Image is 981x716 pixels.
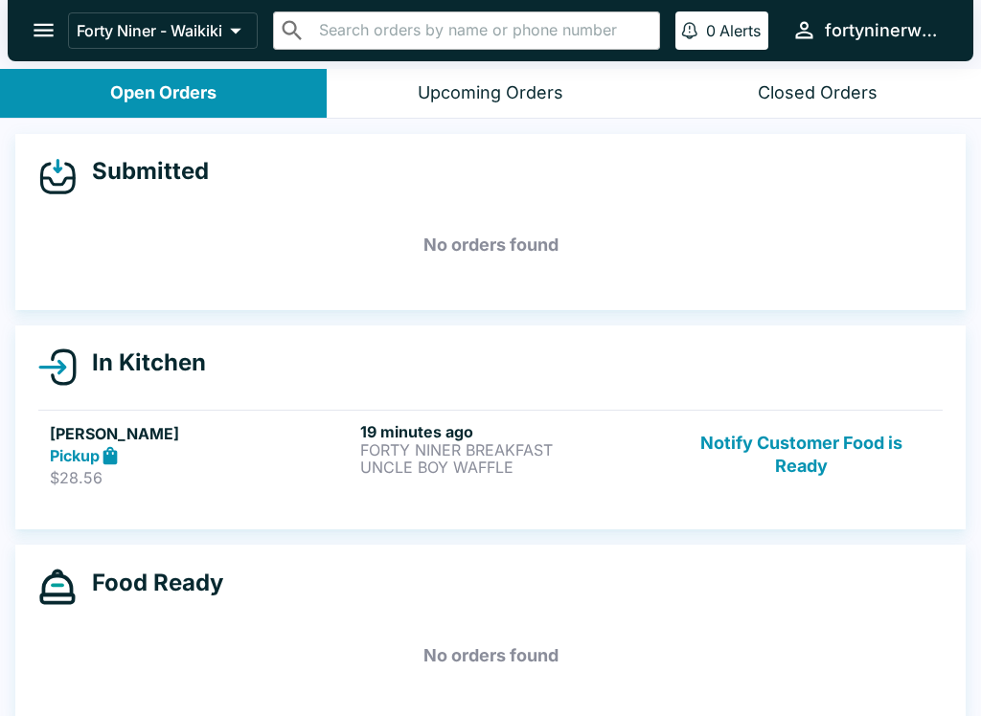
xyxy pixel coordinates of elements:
[38,621,943,690] h5: No orders found
[418,82,563,104] div: Upcoming Orders
[784,10,950,51] button: fortyninerwaikiki
[68,12,258,49] button: Forty Niner - Waikiki
[706,21,716,40] p: 0
[77,157,209,186] h4: Submitted
[77,348,206,377] h4: In Kitchen
[50,422,353,445] h5: [PERSON_NAME]
[360,441,663,459] p: FORTY NINER BREAKFAST
[19,6,68,55] button: open drawer
[110,82,217,104] div: Open Orders
[825,19,943,42] div: fortyninerwaikiki
[38,211,943,280] h5: No orders found
[50,446,100,465] strong: Pickup
[758,82,878,104] div: Closed Orders
[77,569,223,597] h4: Food Ready
[360,422,663,441] h6: 19 minutes ago
[672,422,931,488] button: Notify Customer Food is Ready
[360,459,663,476] p: UNCLE BOY WAFFLE
[50,468,353,487] p: $28.56
[313,17,651,44] input: Search orders by name or phone number
[38,410,943,500] a: [PERSON_NAME]Pickup$28.5619 minutes agoFORTY NINER BREAKFASTUNCLE BOY WAFFLENotify Customer Food ...
[77,21,222,40] p: Forty Niner - Waikiki
[719,21,761,40] p: Alerts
